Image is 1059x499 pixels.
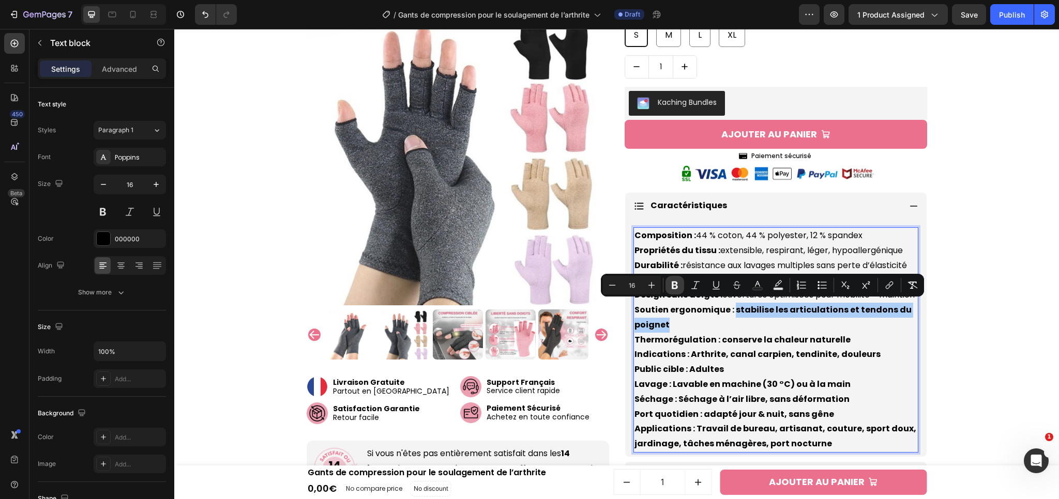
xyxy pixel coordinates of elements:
[465,441,511,465] input: quantity
[460,334,550,346] strong: Public cible : Adultes
[455,62,551,87] button: Kaching Bundles
[159,357,280,366] p: Partout en [GEOGRAPHIC_DATA]
[132,373,154,395] img: gempages_518127932686730400-649e2ec5-be0b-45c7-8fbd-e6a0ab5e982f.png
[857,9,925,20] span: 1 product assigned
[51,64,80,74] p: Settings
[38,152,51,162] div: Font
[8,189,25,197] div: Beta
[286,347,307,368] img: gempages_518127932686730400-b11e8b6a-087b-4c70-a9b6-bfc63614a918.png
[595,445,690,461] div: AJOUTER AU PANIER
[94,121,166,139] button: Paragraph 1
[102,64,137,74] p: Advanced
[195,4,237,25] div: Undo/Redo
[961,10,978,19] span: Save
[474,27,499,49] input: quantity
[463,68,475,81] img: KachingBundles.png
[503,134,700,156] img: gempages_518127932686730400-d3f709a5-c2c1-4b9d-b0ab-da5ba1828dbf.png
[98,126,133,135] span: Paragraph 1
[172,457,228,463] p: No compare price
[38,347,55,356] div: Width
[132,438,382,450] h1: Gants de compression pour le soulagement de l’arthrite
[460,319,706,331] strong: Indications : Arthrite, canal carpien, tendinite, douleurs
[193,417,430,461] p: Si vous n'êtes pas entièrement satisfait dans les suivant votre achat, nous vous offrons une gara...
[38,259,67,273] div: Align
[460,245,552,257] strong: Compression douce :
[547,97,643,114] div: AJOUTER AU PANIER
[38,234,54,243] div: Color
[38,459,56,469] div: Image
[312,348,381,358] strong: Support Français
[38,432,54,442] div: Color
[460,379,660,391] strong: Port quotidien : adapté jour & nuit, sans gêne
[394,9,396,20] span: /
[38,320,65,334] div: Size
[312,374,386,384] strong: Paiement Sécurisé
[115,460,163,469] div: Add...
[440,441,465,465] button: decrement
[460,199,743,423] p: 44 % coton, 44 % polyester, 12 % spandex extensible, respirant, léger, hypoallergénique résistanc...
[460,275,737,302] strong: Soutien ergonomique : stabilise les articulations et tendons du poignet
[421,299,433,311] button: Carousel Next Arrow
[137,416,184,463] img: gempages_518127932686730400-363bab60-b270-4953-a6c0-3446df3a71e8.png
[38,100,66,109] div: Text style
[952,4,986,25] button: Save
[4,4,77,25] button: 7
[94,342,165,361] input: Auto
[849,4,948,25] button: 1 product assigned
[990,4,1034,25] button: Publish
[460,200,522,212] strong: Composition :
[159,375,246,385] strong: Satisfaction Garantie
[499,27,522,49] button: increment
[68,8,72,21] p: 7
[476,169,553,184] p: Caractéristiques
[483,68,542,79] div: Kaching Bundles
[312,384,420,393] p: Achetez en toute confiance
[38,407,88,420] div: Background
[115,375,163,384] div: Add...
[132,450,163,469] div: 0,00€
[450,91,753,120] button: AJOUTER AU PANIER
[398,9,589,20] span: Gants de compression pour le soulagement de l’arthrite
[460,349,676,361] strong: Lavage : Lavable en machine (30 °C) ou à la main
[286,373,307,394] img: gempages_518127932686730400-b92ea89e-ede0-4fbc-9b60-991bccf6041e.png
[999,9,1025,20] div: Publish
[460,215,546,227] strong: Propriétés du tissu :
[460,260,548,272] strong: Design sans doigts :
[460,364,675,376] strong: Séchage : Séchage à l’air libre, sans déformation
[546,441,752,465] button: AJOUTER AU PANIER
[511,441,537,465] button: increment
[78,287,126,298] div: Show more
[10,110,25,118] div: 450
[38,374,62,383] div: Padding
[451,27,474,49] button: decrement
[460,305,676,317] strong: Thermorégulation : conserve la chaleur naturelle
[174,29,1059,499] iframe: Design area
[50,37,138,49] p: Text block
[460,394,742,420] strong: Applications : Travail de bureau, artisanat, couture, sport doux, jardinage, tâches ménagères, po...
[239,455,274,464] p: No discount
[1045,433,1053,441] span: 1
[132,347,154,368] img: gempages_518127932686730400-6041fc90-934d-4329-8fb6-c7ad594b95e2.png
[577,121,637,133] p: Paiement sécurisé
[38,126,56,135] div: Styles
[115,153,163,162] div: Poppins
[159,348,231,358] strong: Livraison Gratuite
[459,198,744,424] div: Rich Text Editor. Editing area: main
[115,433,163,442] div: Add...
[601,274,924,297] div: Editor contextual toolbar
[159,384,280,393] p: Retour facile
[38,283,166,302] button: Show more
[625,10,640,19] span: Draft
[1024,448,1049,473] iframe: Intercom live chat
[115,235,163,244] div: 000000
[460,230,508,242] strong: Durabilité :
[312,357,420,366] p: Service client rapide
[38,177,65,191] div: Size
